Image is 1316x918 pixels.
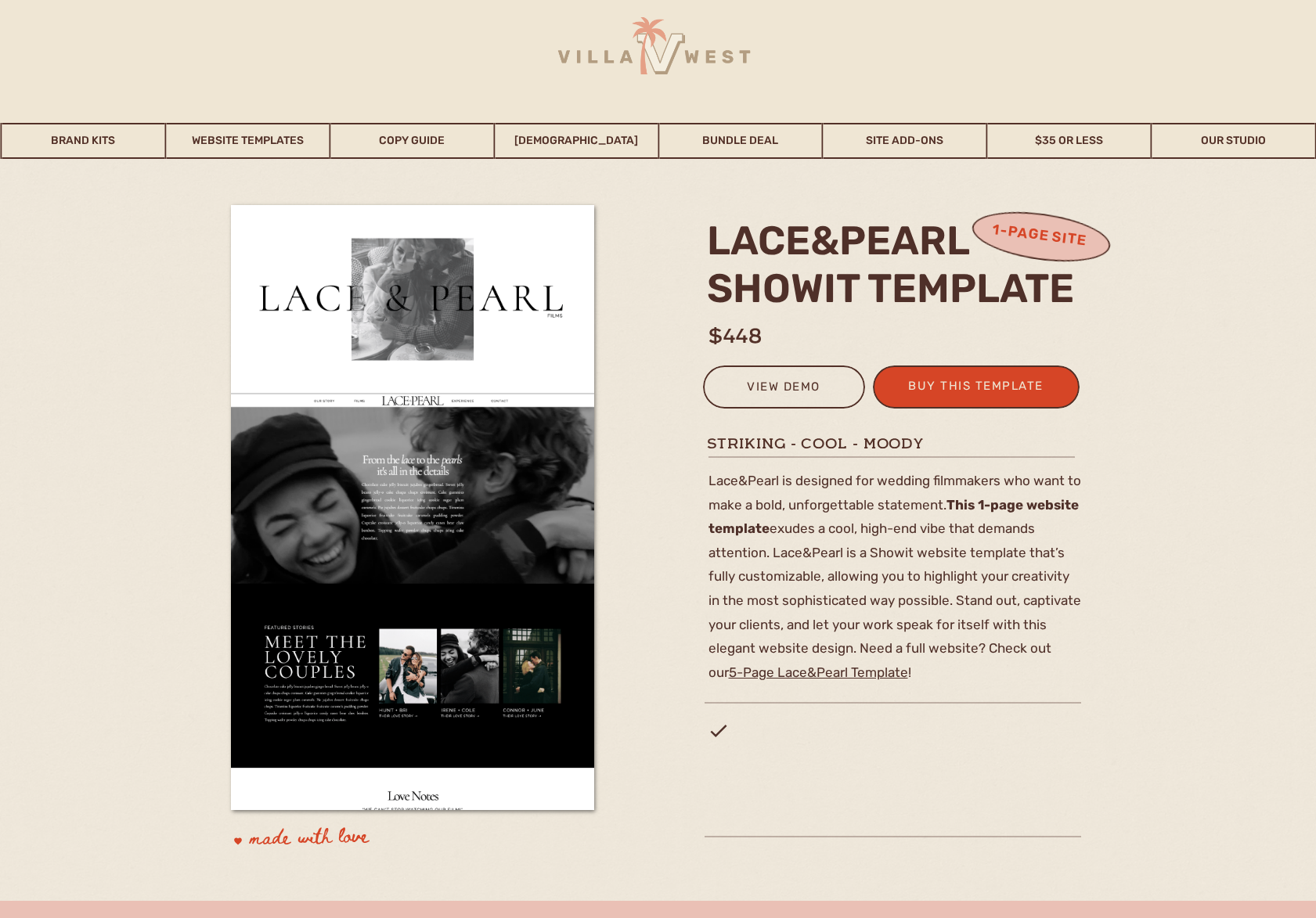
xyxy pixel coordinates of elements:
[2,123,165,159] a: Brand Kits
[708,469,1081,686] p: Lace&Pearl is designed for wedding filmmakers who want to make a bold, unforgettable statement. e...
[708,321,1089,340] h1: $448
[713,376,855,402] a: view demo
[330,123,493,159] a: Copy Guide
[166,123,329,159] a: Website Templates
[900,376,1053,401] a: buy this template
[707,217,1085,311] h2: lace&pearl Showit template
[729,664,908,680] a: 5-Page Lace&Pearl Template
[988,123,1151,159] a: $35 or Less
[974,217,1103,255] h3: 1-page site
[249,823,472,859] p: made with love
[707,434,1080,453] h1: striking - COOL - moody
[495,123,658,159] a: [DEMOGRAPHIC_DATA]
[1152,123,1315,159] a: Our Studio
[824,123,986,159] a: Site Add-Ons
[659,123,822,159] a: Bundle Deal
